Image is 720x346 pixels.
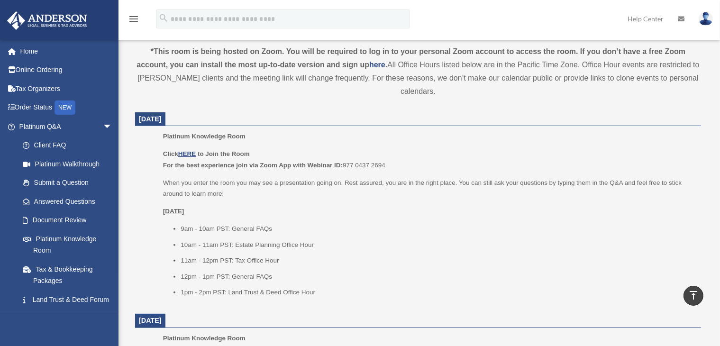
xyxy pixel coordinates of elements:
span: Platinum Knowledge Room [163,133,246,140]
span: arrow_drop_down [103,117,122,137]
a: Tax Organizers [7,79,127,98]
b: to Join the Room [198,150,250,157]
span: Platinum Knowledge Room [163,335,246,342]
a: Home [7,42,127,61]
a: Platinum Knowledge Room [13,229,122,260]
b: For the best experience join via Zoom App with Webinar ID: [163,162,343,169]
a: Submit a Question [13,173,127,192]
span: [DATE] [139,317,162,324]
img: User Pic [699,12,713,26]
a: Document Review [13,211,127,230]
b: Click [163,150,198,157]
a: vertical_align_top [684,286,703,306]
a: Portal Feedback [13,309,127,328]
p: 977 0437 2694 [163,148,694,171]
a: menu [128,17,139,25]
i: menu [128,13,139,25]
img: Anderson Advisors Platinum Portal [4,11,90,30]
a: Platinum Q&Aarrow_drop_down [7,117,127,136]
span: [DATE] [139,115,162,123]
u: [DATE] [163,208,184,215]
a: Tax & Bookkeeping Packages [13,260,127,290]
div: NEW [55,100,75,115]
li: 1pm - 2pm PST: Land Trust & Deed Office Hour [181,287,694,298]
strong: . [385,61,387,69]
a: Platinum Walkthrough [13,155,127,173]
strong: *This room is being hosted on Zoom. You will be required to log in to your personal Zoom account ... [137,47,685,69]
a: HERE [178,150,196,157]
a: here [369,61,385,69]
a: Answered Questions [13,192,127,211]
li: 11am - 12pm PST: Tax Office Hour [181,255,694,266]
a: Online Ordering [7,61,127,80]
li: 12pm - 1pm PST: General FAQs [181,271,694,282]
a: Client FAQ [13,136,127,155]
li: 9am - 10am PST: General FAQs [181,223,694,235]
a: Order StatusNEW [7,98,127,118]
p: When you enter the room you may see a presentation going on. Rest assured, you are in the right p... [163,177,694,200]
div: All Office Hours listed below are in the Pacific Time Zone. Office Hour events are restricted to ... [135,45,701,98]
a: Land Trust & Deed Forum [13,290,127,309]
i: search [158,13,169,23]
li: 10am - 11am PST: Estate Planning Office Hour [181,239,694,251]
i: vertical_align_top [688,290,699,301]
